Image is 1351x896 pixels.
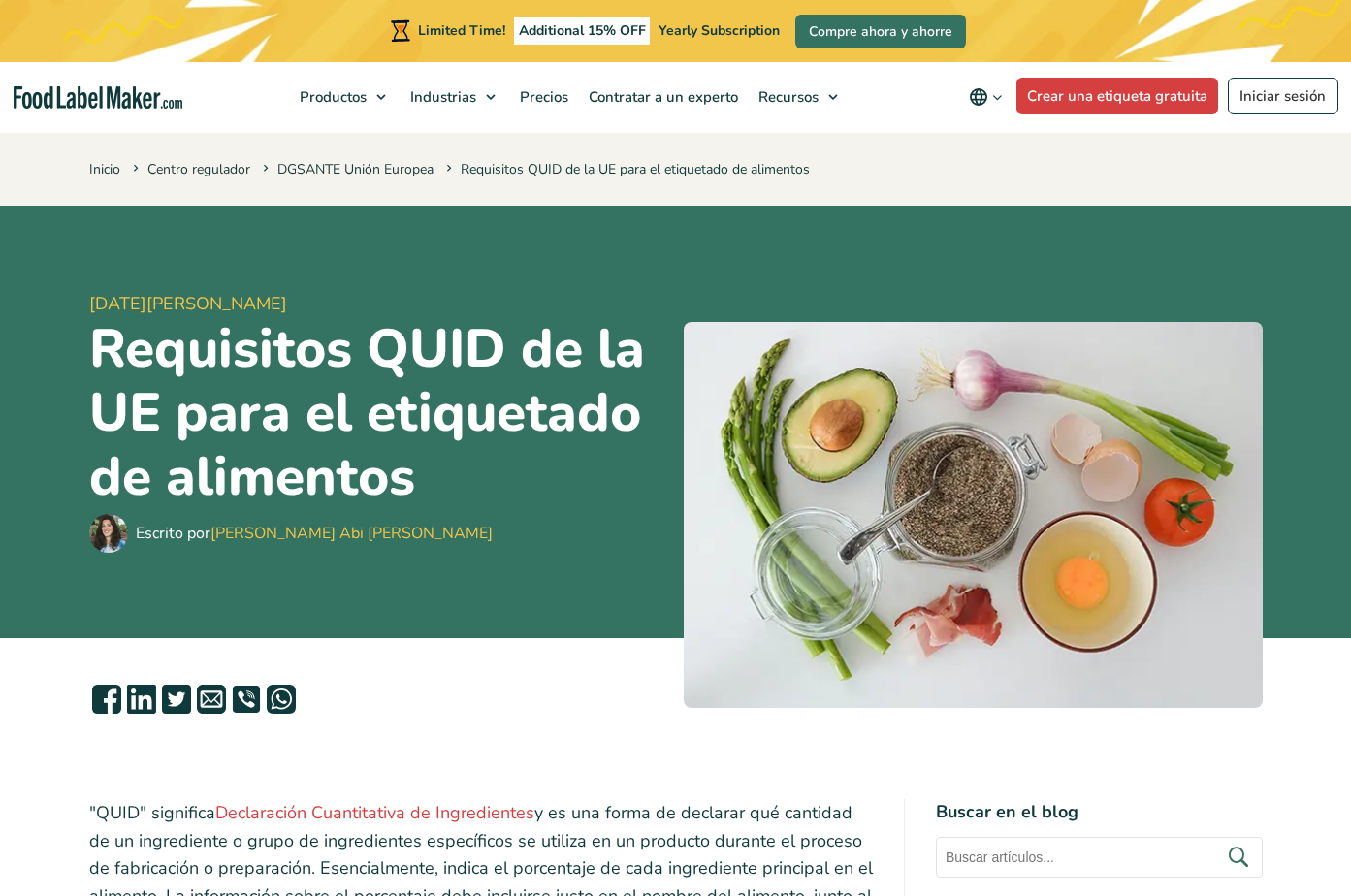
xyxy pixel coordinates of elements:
img: Maria Abi Hanna - Etiquetadora de alimentos [89,514,128,553]
a: Centro regulador [147,160,250,178]
span: Precios [514,87,570,107]
div: Escrito por [136,522,493,545]
a: Precios [510,62,574,132]
button: Change language [955,78,1016,116]
span: Productos [294,87,369,107]
a: [PERSON_NAME] Abi [PERSON_NAME] [210,523,493,544]
span: Requisitos QUID de la UE para el etiquetado de alimentos [442,160,810,178]
span: Limited Time! [418,21,505,40]
span: Contratar a un experto [583,87,740,107]
span: [DATE][PERSON_NAME] [89,291,668,317]
span: Additional 15% OFF [514,17,651,45]
span: Yearly Subscription [659,21,780,40]
a: Industrias [401,62,505,132]
h1: Requisitos QUID de la UE para el etiquetado de alimentos [89,317,668,509]
a: Crear una etiqueta gratuita [1016,78,1219,114]
span: Industrias [404,87,478,107]
a: Productos [290,62,396,132]
a: DGSANTE Unión Europea [277,160,434,178]
a: Compre ahora y ahorre [795,15,966,48]
a: Iniciar sesión [1228,78,1338,114]
span: Recursos [753,87,820,107]
h4: Buscar en el blog [936,799,1263,825]
a: Declaración Cuantitativa de Ingredientes [215,801,534,824]
a: Inicio [89,160,120,178]
a: Food Label Maker homepage [14,86,182,109]
a: Recursos [749,62,848,132]
input: Buscar artículos... [936,837,1263,878]
a: Contratar a un experto [579,62,744,132]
